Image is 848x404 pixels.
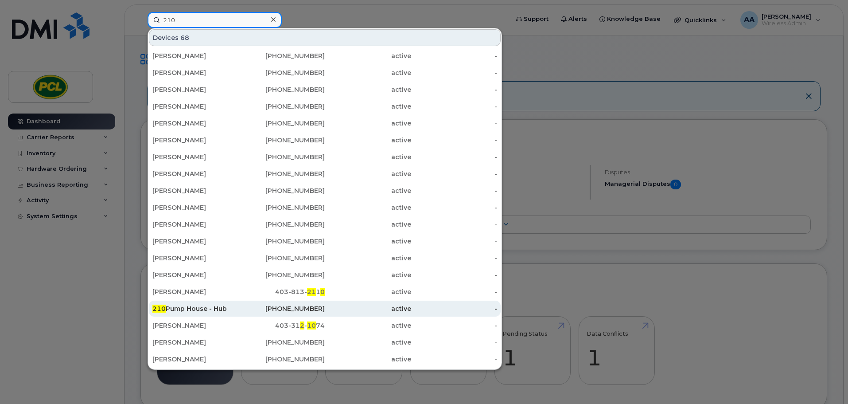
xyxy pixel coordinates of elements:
[320,288,325,296] span: 0
[239,102,325,111] div: [PHONE_NUMBER]
[149,98,501,114] a: [PERSON_NAME][PHONE_NUMBER]active-
[149,301,501,317] a: 210Pump House - Hub[PHONE_NUMBER]active-
[411,102,498,111] div: -
[411,169,498,178] div: -
[152,51,239,60] div: [PERSON_NAME]
[239,203,325,212] div: [PHONE_NUMBER]
[239,237,325,246] div: [PHONE_NUMBER]
[239,169,325,178] div: [PHONE_NUMBER]
[152,169,239,178] div: [PERSON_NAME]
[152,304,239,313] div: Pump House - Hub
[325,153,411,161] div: active
[325,237,411,246] div: active
[149,166,501,182] a: [PERSON_NAME][PHONE_NUMBER]active-
[411,287,498,296] div: -
[411,51,498,60] div: -
[149,65,501,81] a: [PERSON_NAME][PHONE_NUMBER]active-
[411,237,498,246] div: -
[325,254,411,263] div: active
[411,338,498,347] div: -
[149,48,501,64] a: [PERSON_NAME][PHONE_NUMBER]active-
[149,368,501,384] a: [PERSON_NAME][PHONE_NUMBER]active-
[152,85,239,94] div: [PERSON_NAME]
[152,220,239,229] div: [PERSON_NAME]
[325,338,411,347] div: active
[149,351,501,367] a: [PERSON_NAME][PHONE_NUMBER]active-
[149,200,501,216] a: [PERSON_NAME][PHONE_NUMBER]active-
[180,33,189,42] span: 68
[149,250,501,266] a: [PERSON_NAME][PHONE_NUMBER]active-
[152,254,239,263] div: [PERSON_NAME]
[239,119,325,128] div: [PHONE_NUMBER]
[239,355,325,364] div: [PHONE_NUMBER]
[239,85,325,94] div: [PHONE_NUMBER]
[307,322,316,329] span: 10
[239,287,325,296] div: 403-813- 1
[411,136,498,145] div: -
[325,68,411,77] div: active
[149,149,501,165] a: [PERSON_NAME][PHONE_NUMBER]active-
[152,186,239,195] div: [PERSON_NAME]
[149,216,501,232] a: [PERSON_NAME][PHONE_NUMBER]active-
[152,136,239,145] div: [PERSON_NAME]
[411,186,498,195] div: -
[325,136,411,145] div: active
[325,321,411,330] div: active
[239,321,325,330] div: 403-31 - 74
[325,119,411,128] div: active
[152,305,166,313] span: 210
[411,254,498,263] div: -
[411,85,498,94] div: -
[411,68,498,77] div: -
[325,304,411,313] div: active
[325,186,411,195] div: active
[152,271,239,279] div: [PERSON_NAME]
[149,233,501,249] a: [PERSON_NAME][PHONE_NUMBER]active-
[325,85,411,94] div: active
[411,321,498,330] div: -
[239,220,325,229] div: [PHONE_NUMBER]
[149,132,501,148] a: [PERSON_NAME][PHONE_NUMBER]active-
[152,68,239,77] div: [PERSON_NAME]
[300,322,304,329] span: 2
[149,82,501,98] a: [PERSON_NAME][PHONE_NUMBER]active-
[152,102,239,111] div: [PERSON_NAME]
[411,355,498,364] div: -
[149,183,501,199] a: [PERSON_NAME][PHONE_NUMBER]active-
[152,203,239,212] div: [PERSON_NAME]
[149,284,501,300] a: [PERSON_NAME]403-813-2110active-
[152,338,239,347] div: [PERSON_NAME]
[325,102,411,111] div: active
[325,355,411,364] div: active
[149,267,501,283] a: [PERSON_NAME][PHONE_NUMBER]active-
[239,271,325,279] div: [PHONE_NUMBER]
[152,153,239,161] div: [PERSON_NAME]
[411,203,498,212] div: -
[325,169,411,178] div: active
[307,288,316,296] span: 21
[239,136,325,145] div: [PHONE_NUMBER]
[239,51,325,60] div: [PHONE_NUMBER]
[239,153,325,161] div: [PHONE_NUMBER]
[411,220,498,229] div: -
[325,271,411,279] div: active
[239,186,325,195] div: [PHONE_NUMBER]
[411,271,498,279] div: -
[325,203,411,212] div: active
[149,334,501,350] a: [PERSON_NAME][PHONE_NUMBER]active-
[239,254,325,263] div: [PHONE_NUMBER]
[411,119,498,128] div: -
[152,355,239,364] div: [PERSON_NAME]
[152,287,239,296] div: [PERSON_NAME]
[152,119,239,128] div: [PERSON_NAME]
[149,318,501,333] a: [PERSON_NAME]403-312-1074active-
[152,321,239,330] div: [PERSON_NAME]
[239,304,325,313] div: [PHONE_NUMBER]
[325,51,411,60] div: active
[152,237,239,246] div: [PERSON_NAME]
[411,304,498,313] div: -
[149,115,501,131] a: [PERSON_NAME][PHONE_NUMBER]active-
[325,287,411,296] div: active
[411,153,498,161] div: -
[149,29,501,46] div: Devices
